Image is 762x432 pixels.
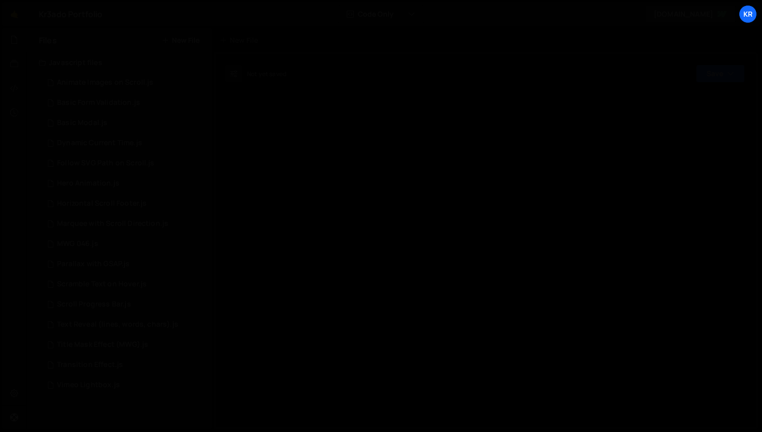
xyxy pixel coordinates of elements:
[645,5,736,23] a: [DOMAIN_NAME]
[39,73,212,93] div: 16235/43732.js
[39,153,212,173] div: 16235/43875.js
[39,254,212,274] div: 16235/43727.js
[57,381,120,390] div: Vimeo Lightbox.js
[162,36,200,44] button: New File
[57,300,131,309] div: Scroll Progress Bar.js
[39,194,212,214] div: 16235/43859.js
[57,179,119,188] div: Hero Animation.js
[57,320,178,329] div: Text Reveal (lines, words, chars).js
[57,118,107,128] div: Basic Modal.js
[39,35,57,46] h2: Files
[39,93,212,113] div: 16235/44153.js
[39,8,103,20] div: Kr3ado Portfolio
[57,139,142,148] div: Dynamic Current Time.js
[39,234,212,254] div: 16235/43854.js
[57,199,147,208] div: Horizontal Scroll Footer.js
[57,78,153,87] div: Animate Images on Scroll.js
[39,214,212,234] div: 16235/43729.js
[57,260,130,269] div: Parallax with GSAP.js
[247,70,286,78] div: Not yet saved
[57,219,168,228] div: Marquee with Scroll Direction.js
[57,98,140,107] div: Basic Form Validation.js
[57,159,154,168] div: Follow SVG Path on Scroll.js
[57,239,98,249] div: MWG 046.js
[57,340,148,349] div: Title Mask Effect (MWG).js
[57,360,123,369] div: Transition Effect.js
[39,375,212,395] div: 16235/44310.js
[39,113,212,133] div: 16235/44151.js
[739,5,757,23] a: kr
[39,355,212,375] div: 16235/44390.js
[2,2,27,26] a: 🤙
[57,280,147,289] div: Scramble Text on Hover.js
[339,5,423,23] button: Code Only
[39,133,212,153] div: 16235/43726.js
[39,274,212,294] div: 16235/44388.js
[39,173,212,194] div: 16235/43728.js
[39,315,212,335] div: 16235/43730.js
[27,52,212,73] div: Javascript files
[696,65,745,83] button: Save
[39,294,212,315] div: 16235/43725.js
[220,35,262,45] div: New File
[39,335,212,355] div: 16235/43731.js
